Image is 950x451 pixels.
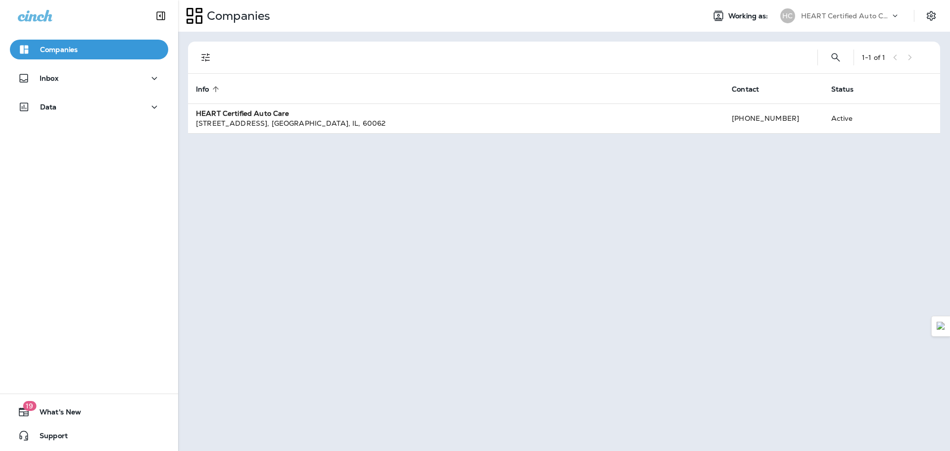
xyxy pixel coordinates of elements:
p: Inbox [40,74,58,82]
p: Companies [203,8,270,23]
span: Contact [732,85,759,94]
button: Search Companies [826,48,846,67]
span: Status [831,85,867,94]
button: Data [10,97,168,117]
span: Support [30,432,68,444]
span: Working as: [728,12,770,20]
td: Active [823,103,887,133]
p: Companies [40,46,78,53]
button: Companies [10,40,168,59]
button: Settings [922,7,940,25]
span: 19 [23,401,36,411]
div: [STREET_ADDRESS] , [GEOGRAPHIC_DATA] , IL , 60062 [196,118,716,128]
div: 1 - 1 of 1 [862,53,885,61]
span: Info [196,85,209,94]
div: HC [780,8,795,23]
span: Info [196,85,222,94]
strong: HEART Certified Auto Care [196,109,289,118]
button: Support [10,426,168,446]
span: Status [831,85,854,94]
p: HEART Certified Auto Care [801,12,890,20]
td: [PHONE_NUMBER] [724,103,823,133]
span: Contact [732,85,772,94]
p: Data [40,103,57,111]
button: 19What's New [10,402,168,422]
button: Filters [196,48,216,67]
span: What's New [30,408,81,420]
button: Collapse Sidebar [147,6,175,26]
img: Detect Auto [937,322,946,331]
button: Inbox [10,68,168,88]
